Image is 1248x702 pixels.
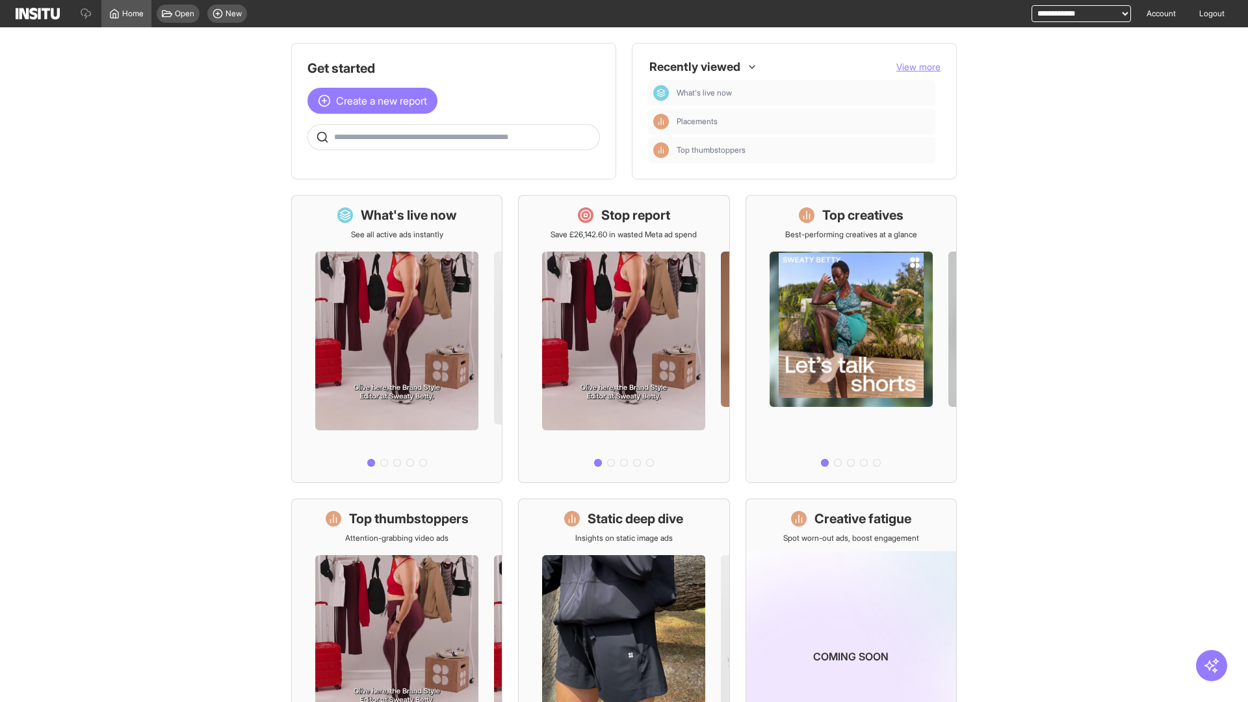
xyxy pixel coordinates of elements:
[677,116,718,127] span: Placements
[291,195,502,483] a: What's live nowSee all active ads instantly
[349,510,469,528] h1: Top thumbstoppers
[588,510,683,528] h1: Static deep dive
[746,195,957,483] a: Top creativesBest-performing creatives at a glance
[518,195,729,483] a: Stop reportSave £26,142.60 in wasted Meta ad spend
[677,88,930,98] span: What's live now
[896,61,941,72] span: View more
[122,8,144,19] span: Home
[785,229,917,240] p: Best-performing creatives at a glance
[653,114,669,129] div: Insights
[16,8,60,19] img: Logo
[345,533,448,543] p: Attention-grabbing video ads
[226,8,242,19] span: New
[653,85,669,101] div: Dashboard
[551,229,697,240] p: Save £26,142.60 in wasted Meta ad spend
[601,206,670,224] h1: Stop report
[575,533,673,543] p: Insights on static image ads
[653,142,669,158] div: Insights
[361,206,457,224] h1: What's live now
[307,88,437,114] button: Create a new report
[677,88,732,98] span: What's live now
[175,8,194,19] span: Open
[307,59,600,77] h1: Get started
[336,93,427,109] span: Create a new report
[677,145,746,155] span: Top thumbstoppers
[677,145,930,155] span: Top thumbstoppers
[822,206,903,224] h1: Top creatives
[351,229,443,240] p: See all active ads instantly
[677,116,930,127] span: Placements
[896,60,941,73] button: View more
